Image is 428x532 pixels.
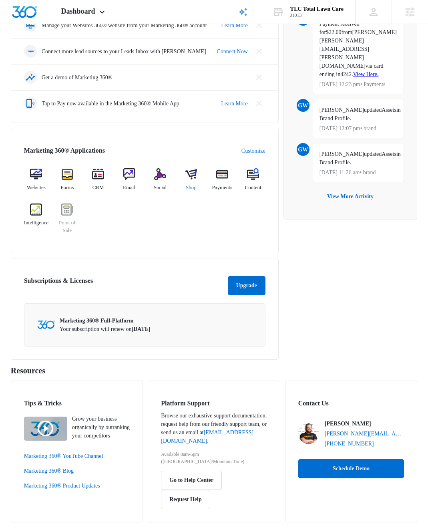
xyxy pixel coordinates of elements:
span: GW [297,143,309,156]
button: Close [253,97,265,110]
a: Marketing 360® Product Updates [24,482,130,490]
h2: Marketing 360® Applications [24,146,105,155]
span: [PERSON_NAME] [319,151,364,157]
span: Payments [212,183,232,191]
button: Close [253,45,265,58]
div: account id [290,12,344,18]
span: Forms [60,183,74,191]
span: Dashboard [61,7,95,16]
a: [PERSON_NAME][EMAIL_ADDRESS][DOMAIN_NAME] [325,429,404,438]
p: Get a demo of Marketing 360® [42,73,113,82]
h2: Subscriptions & Licenses [24,276,93,292]
a: Point of Sale [55,204,79,240]
p: [DATE] 12:07 pm • brand [319,126,398,131]
h2: Platform Support [161,399,267,408]
span: updated [364,151,382,157]
span: Assets [382,151,396,157]
a: Go to Help Center [161,477,227,483]
button: Schedule Demo [298,459,404,478]
span: [DATE] [132,326,151,332]
span: [PERSON_NAME][EMAIL_ADDRESS][PERSON_NAME][DOMAIN_NAME] [319,38,369,69]
img: Nigel Ticknor [298,423,319,444]
span: 4242. [340,71,353,77]
span: Shop [186,183,197,191]
span: GW [297,99,309,112]
a: Forms [55,168,79,197]
span: updated [364,107,382,113]
p: Grow your business organically by outranking your competitors [72,415,130,440]
span: Content [245,183,261,191]
a: Learn More [221,99,247,108]
a: Connect Now [217,47,247,56]
a: Email [117,168,141,197]
a: Shop [179,168,203,197]
p: Available 8am-5pm ([GEOGRAPHIC_DATA]/Mountain Time) [161,451,267,465]
p: [PERSON_NAME] [325,419,371,428]
h2: Contact Us [298,399,404,408]
p: Browse our exhaustive support documentation, request help from our friendly support team, or send... [161,411,267,445]
a: Request Help [161,496,210,502]
a: Content [241,168,265,197]
span: $22.00 [326,29,342,35]
button: Close [253,71,265,84]
span: CRM [92,183,104,191]
a: Payments [210,168,234,197]
span: from [342,29,352,35]
button: View More Activity [319,187,382,206]
p: Your subscription will renew on [60,325,151,333]
a: Marketing 360® Blog [24,467,130,475]
p: [DATE] 11:26 am • brand [319,170,398,175]
a: Learn More [221,21,247,30]
a: [EMAIL_ADDRESS][DOMAIN_NAME] [161,429,253,444]
a: Websites [24,168,48,197]
button: Request Help [161,490,210,509]
span: [PERSON_NAME] [319,107,364,113]
a: Customize [241,147,265,155]
a: Intelligence [24,204,48,240]
img: Quick Overview Video [24,417,67,441]
button: Close [253,19,265,32]
a: View Here. [353,71,379,77]
p: Connect more lead sources to your Leads Inbox with [PERSON_NAME] [42,47,206,56]
button: Upgrade [228,276,265,295]
div: account name [290,6,344,12]
img: Marketing 360 Logo [37,320,55,329]
h5: Resources [11,365,418,377]
a: Marketing 360® YouTube Channel [24,452,130,460]
h2: Tips & Tricks [24,399,130,408]
a: CRM [86,168,110,197]
a: Social [148,168,172,197]
button: Go to Help Center [161,471,222,490]
p: Tap to Pay now available in the Marketing 360® Mobile App [42,99,179,108]
span: Social [154,183,167,191]
p: Marketing 360® Full-Platform [60,316,151,325]
a: [PHONE_NUMBER] [325,439,374,448]
span: Email [123,183,135,191]
span: Assets [382,107,396,113]
span: Intelligence [24,219,48,227]
p: Manage your Websites 360® website from your Marketing 360® account [42,21,207,30]
span: Point of Sale [55,219,79,234]
p: [DATE] 12:23 pm • Payments [319,82,398,87]
span: Websites [27,183,46,191]
span: [PERSON_NAME] [352,29,397,35]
